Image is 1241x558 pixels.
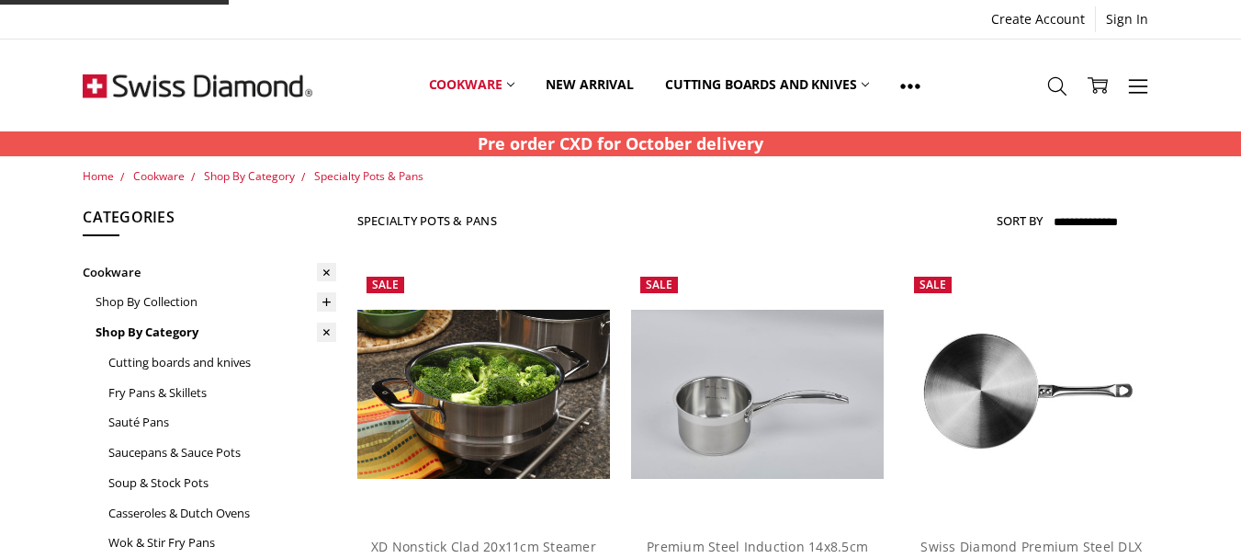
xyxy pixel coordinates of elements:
[357,268,611,521] a: XD Nonstick Clad 20x11cm Steamer fits 16/18/20cm pans
[108,528,336,558] a: Wok & Stir Fry Pans
[372,277,399,292] span: Sale
[357,213,497,228] h1: Specialty Pots & Pans
[83,168,114,184] a: Home
[631,310,885,479] img: Premium Steel Induction 14x8.5cm 1.2L Milk Pan
[108,438,336,468] a: Saucepans & Sauce Pots
[530,44,649,126] a: New arrival
[413,44,531,126] a: Cookware
[981,6,1095,32] a: Create Account
[646,277,672,292] span: Sale
[108,407,336,438] a: Sauté Pans
[108,347,336,378] a: Cutting boards and knives
[919,277,946,292] span: Sale
[997,206,1043,235] label: Sort By
[83,206,336,237] h5: Categories
[478,132,763,154] strong: Pre order CXD for October delivery
[905,268,1158,521] img: Swiss Diamond Premium Steel DLX 21cm Induction Conversion Plate
[96,317,336,347] a: Shop By Category
[108,468,336,498] a: Soup & Stock Pots
[631,268,885,521] a: Premium Steel Induction 14x8.5cm 1.2L Milk Pan
[96,287,336,317] a: Shop By Collection
[133,168,185,184] a: Cookware
[204,168,295,184] a: Shop By Category
[357,310,611,479] img: XD Nonstick Clad 20x11cm Steamer fits 16/18/20cm pans
[108,378,336,408] a: Fry Pans & Skillets
[649,44,886,126] a: Cutting boards and knives
[314,168,423,184] a: Specialty Pots & Pans
[1096,6,1158,32] a: Sign In
[108,498,336,529] a: Casseroles & Dutch Ovens
[83,257,336,288] a: Cookware
[83,40,312,131] img: Free Shipping On Every Order
[885,44,936,127] a: Show All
